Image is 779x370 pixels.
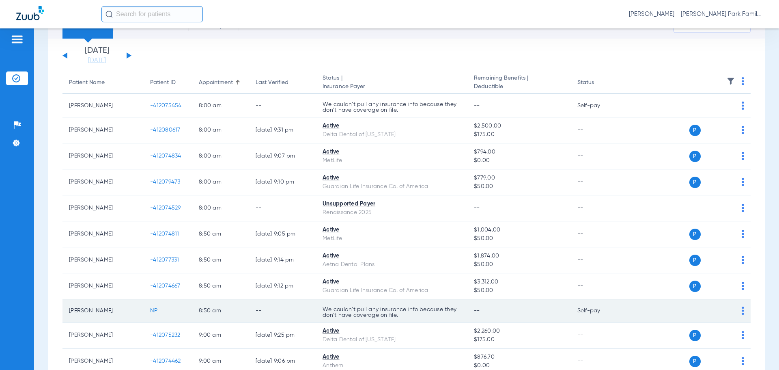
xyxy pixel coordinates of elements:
[689,356,701,367] span: P
[474,353,564,361] span: $876.70
[474,148,564,156] span: $794.00
[192,94,249,117] td: 8:00 AM
[192,273,249,299] td: 8:50 AM
[256,78,288,87] div: Last Verified
[474,252,564,260] span: $1,874.00
[150,205,181,211] span: -412074529
[474,82,564,91] span: Deductible
[474,226,564,234] span: $1,004.00
[62,94,144,117] td: [PERSON_NAME]
[249,169,316,195] td: [DATE] 9:10 PM
[742,230,744,238] img: group-dot-blue.svg
[199,78,233,87] div: Appointment
[323,82,461,91] span: Insurance Payer
[323,286,461,295] div: Guardian Life Insurance Co. of America
[62,195,144,221] td: [PERSON_NAME]
[62,169,144,195] td: [PERSON_NAME]
[323,122,461,130] div: Active
[323,156,461,165] div: MetLife
[62,143,144,169] td: [PERSON_NAME]
[249,94,316,117] td: --
[474,234,564,243] span: $50.00
[199,78,243,87] div: Appointment
[249,247,316,273] td: [DATE] 9:14 PM
[742,102,744,110] img: group-dot-blue.svg
[323,260,461,269] div: Aetna Dental Plans
[323,234,461,243] div: MetLife
[192,322,249,348] td: 9:00 AM
[474,130,564,139] span: $175.00
[249,221,316,247] td: [DATE] 9:05 PM
[629,10,763,18] span: [PERSON_NAME] - [PERSON_NAME] Park Family Dentistry
[105,11,113,18] img: Search Icon
[571,117,626,143] td: --
[192,117,249,143] td: 8:00 AM
[150,78,186,87] div: Patient ID
[474,308,480,314] span: --
[571,247,626,273] td: --
[323,226,461,234] div: Active
[689,125,701,136] span: P
[150,103,182,108] span: -412075454
[62,273,144,299] td: [PERSON_NAME]
[73,56,121,65] a: [DATE]
[571,299,626,322] td: Self-pay
[689,255,701,266] span: P
[150,153,181,159] span: -412074834
[192,143,249,169] td: 8:00 AM
[323,307,461,318] p: We couldn’t pull any insurance info because they don’t have coverage on file.
[742,126,744,134] img: group-dot-blue.svg
[249,117,316,143] td: [DATE] 9:31 PM
[323,200,461,208] div: Unsupported Payer
[150,283,181,289] span: -412074667
[323,278,461,286] div: Active
[150,308,158,314] span: NP
[474,278,564,286] span: $3,312.00
[727,77,735,85] img: filter.svg
[256,78,310,87] div: Last Verified
[742,357,744,365] img: group-dot-blue.svg
[742,178,744,186] img: group-dot-blue.svg
[742,204,744,212] img: group-dot-blue.svg
[16,6,44,20] img: Zuub Logo
[571,94,626,117] td: Self-pay
[742,77,744,85] img: group-dot-blue.svg
[323,174,461,182] div: Active
[323,148,461,156] div: Active
[323,208,461,217] div: Renaissance 2025
[742,331,744,339] img: group-dot-blue.svg
[571,71,626,94] th: Status
[323,327,461,335] div: Active
[62,247,144,273] td: [PERSON_NAME]
[474,205,480,211] span: --
[571,143,626,169] td: --
[474,286,564,295] span: $50.00
[474,122,564,130] span: $2,500.00
[689,151,701,162] span: P
[316,71,467,94] th: Status |
[689,177,701,188] span: P
[150,332,181,338] span: -412075232
[467,71,570,94] th: Remaining Benefits |
[192,195,249,221] td: 8:00 AM
[150,78,176,87] div: Patient ID
[150,358,181,364] span: -412074462
[192,299,249,322] td: 8:50 AM
[571,169,626,195] td: --
[192,247,249,273] td: 8:50 AM
[742,307,744,315] img: group-dot-blue.svg
[69,78,105,87] div: Patient Name
[150,127,181,133] span: -412080617
[192,169,249,195] td: 8:00 AM
[62,221,144,247] td: [PERSON_NAME]
[249,273,316,299] td: [DATE] 9:12 PM
[474,156,564,165] span: $0.00
[742,152,744,160] img: group-dot-blue.svg
[689,281,701,292] span: P
[323,252,461,260] div: Active
[474,327,564,335] span: $2,260.00
[742,256,744,264] img: group-dot-blue.svg
[101,6,203,22] input: Search for patients
[571,195,626,221] td: --
[11,35,24,44] img: hamburger-icon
